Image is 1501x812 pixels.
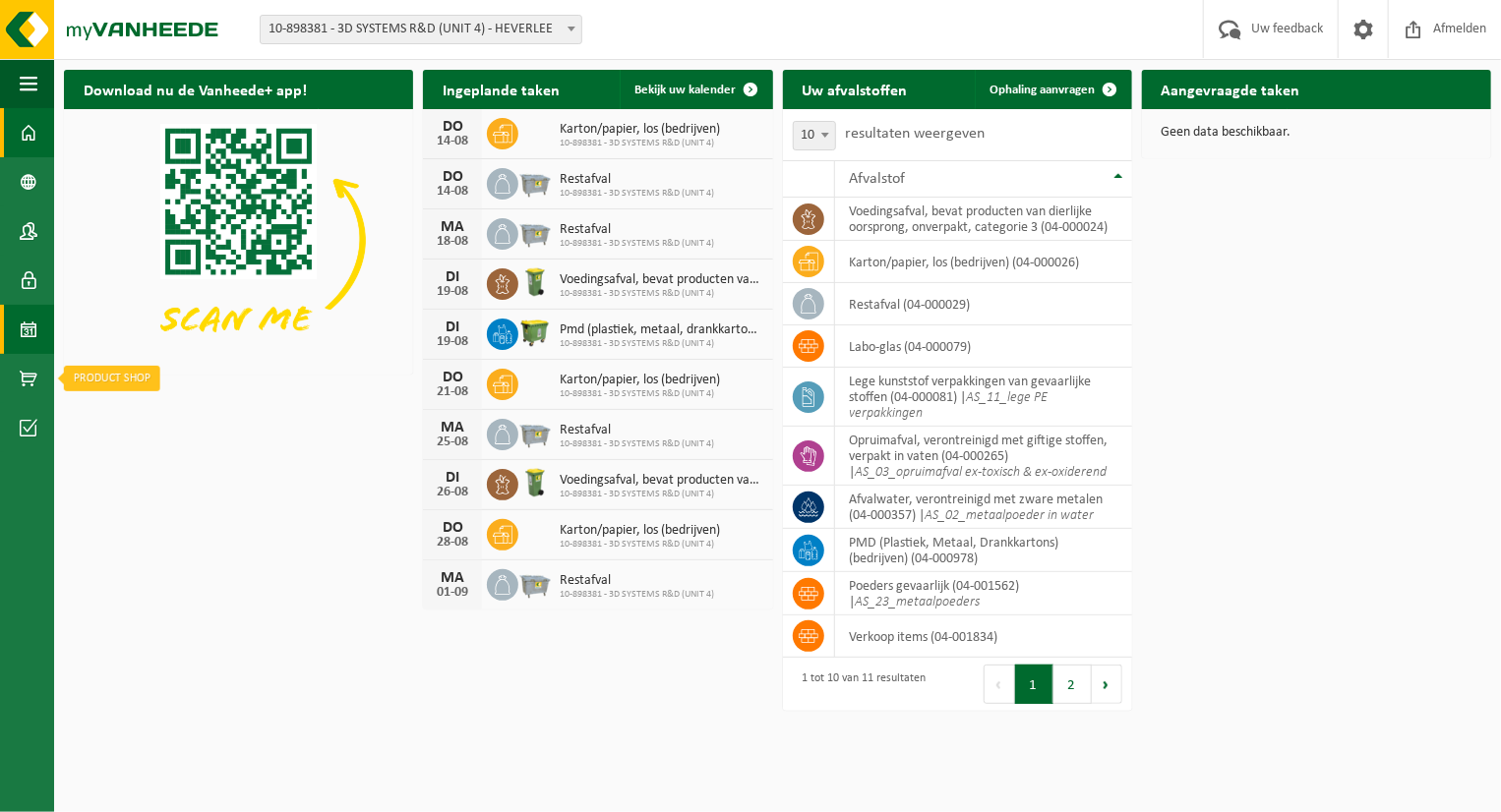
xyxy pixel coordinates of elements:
div: DI [433,319,472,335]
td: opruimafval, verontreinigd met giftige stoffen, verpakt in vaten (04-000265) | [835,427,1132,486]
td: Poeders gevaarlijk (04-001562) | [835,572,1132,615]
i: AS_23_metaalpoeders [856,595,981,609]
div: DI [433,269,472,285]
td: verkoop items (04-001834) [835,615,1132,658]
div: 28-08 [433,536,472,550]
span: 10-898381 - 3D SYSTEMS R&D (UNIT 4) - HEVERLEE [261,16,581,43]
div: 19-08 [433,285,472,299]
span: 10-898381 - 3D SYSTEMS R&D (UNIT 4) [560,288,762,300]
span: 10-898381 - 3D SYSTEMS R&D (UNIT 4) [560,539,720,551]
span: 10-898381 - 3D SYSTEMS R&D (UNIT 4) [560,489,762,500]
i: AS_03_opruimafval ex-toxisch & ex-oxiderend [856,465,1108,480]
span: 10-898381 - 3D SYSTEMS R&D (UNIT 4) [560,188,714,200]
div: DO [433,520,472,536]
span: Pmd (plastiek, metaal, drankkartons) (bedrijven) [560,322,762,338]
span: Voedingsafval, bevat producten van dierlijke oorsprong, onverpakt, categorie 3 [560,473,762,489]
i: AS_02_metaalpoeder in water [926,508,1095,523]
img: Download de VHEPlus App [64,109,413,371]
img: WB-1100-HPE-GN-50 [518,316,552,349]
span: 10-898381 - 3D SYSTEMS R&D (UNIT 4) - HEVERLEE [260,15,582,44]
div: 25-08 [433,435,472,449]
img: WB-2500-GAL-GY-01 [518,566,552,600]
label: resultaten weergeven [846,126,986,142]
img: WB-0140-HPE-GN-50 [518,466,552,499]
span: Restafval [560,423,714,438]
a: Ophaling aanvragen [975,70,1130,109]
span: 10-898381 - 3D SYSTEMS R&D (UNIT 4) [560,388,720,400]
td: labo-glas (04-000079) [835,325,1132,368]
span: Bekijk uw kalender [635,84,737,96]
span: Restafval [560,222,714,238]
button: 2 [1053,665,1092,704]
span: Karton/papier, los (bedrijven) [560,373,720,388]
div: MA [433,570,472,586]
span: Ophaling aanvragen [991,84,1096,96]
span: Voedingsafval, bevat producten van dierlijke oorsprong, onverpakt, categorie 3 [560,272,762,288]
h2: Ingeplande taken [423,70,579,108]
div: 1 tot 10 van 11 resultaten [793,663,927,706]
div: 18-08 [433,235,472,249]
span: Karton/papier, los (bedrijven) [560,122,720,138]
div: DO [433,169,472,185]
button: Previous [984,665,1015,704]
i: AS_11_lege PE verpakkingen [850,390,1049,421]
img: WB-2500-GAL-GY-01 [518,165,552,199]
h2: Aangevraagde taken [1142,70,1320,108]
span: Karton/papier, los (bedrijven) [560,523,720,539]
p: Geen data beschikbaar. [1162,126,1471,140]
h2: Download nu de Vanheede+ app! [64,70,327,108]
div: 26-08 [433,486,472,499]
span: 10-898381 - 3D SYSTEMS R&D (UNIT 4) [560,589,714,601]
button: Next [1092,665,1122,704]
img: WB-2500-GAL-GY-01 [518,215,552,249]
div: 14-08 [433,135,472,148]
img: WB-0140-HPE-GN-50 [518,265,552,299]
span: 10-898381 - 3D SYSTEMS R&D (UNIT 4) [560,238,714,250]
span: Restafval [560,172,714,188]
div: 19-08 [433,335,472,349]
td: lege kunststof verpakkingen van gevaarlijke stoffen (04-000081) | [835,368,1132,427]
div: 01-09 [433,586,472,600]
button: 1 [1015,665,1053,704]
div: 14-08 [433,185,472,199]
span: 10 [794,122,835,149]
div: MA [433,420,472,435]
span: 10 [793,121,836,150]
span: Afvalstof [850,171,906,187]
span: 10-898381 - 3D SYSTEMS R&D (UNIT 4) [560,338,762,350]
div: DI [433,470,472,486]
span: 10-898381 - 3D SYSTEMS R&D (UNIT 4) [560,438,714,450]
img: WB-2500-GAL-GY-01 [518,416,552,449]
div: DO [433,370,472,385]
div: MA [433,219,472,235]
div: 21-08 [433,385,472,399]
td: karton/papier, los (bedrijven) (04-000026) [835,241,1132,283]
td: PMD (Plastiek, Metaal, Drankkartons) (bedrijven) (04-000978) [835,529,1132,572]
span: Restafval [560,573,714,589]
td: restafval (04-000029) [835,283,1132,325]
a: Bekijk uw kalender [620,70,771,109]
span: 10-898381 - 3D SYSTEMS R&D (UNIT 4) [560,138,720,149]
div: DO [433,119,472,135]
td: afvalwater, verontreinigd met zware metalen (04-000357) | [835,486,1132,529]
td: voedingsafval, bevat producten van dierlijke oorsprong, onverpakt, categorie 3 (04-000024) [835,198,1132,241]
h2: Uw afvalstoffen [783,70,928,108]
